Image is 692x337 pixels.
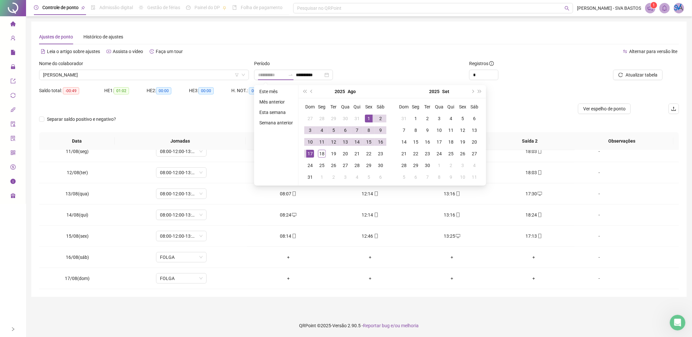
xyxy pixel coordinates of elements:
[416,211,488,218] div: 13:16
[670,315,685,330] iframe: Intercom live chat
[459,150,467,158] div: 26
[424,126,431,134] div: 9
[433,171,445,183] td: 2025-10-08
[447,126,455,134] div: 11
[435,150,443,158] div: 24
[257,119,296,127] li: Semana anterior
[470,161,478,169] div: 4
[565,6,569,11] span: search
[223,6,226,10] span: pushpin
[424,173,431,181] div: 7
[160,210,203,220] span: 08:00-12:00-13:00-18:00
[65,191,89,196] span: 13/08(qua)
[470,173,478,181] div: 11
[10,76,16,89] span: export
[445,136,457,148] td: 2025-09-18
[398,113,410,124] td: 2025-08-31
[353,126,361,134] div: 7
[304,101,316,113] th: Dom
[433,124,445,136] td: 2025-09-10
[412,126,420,134] div: 8
[416,190,488,197] div: 13:16
[626,71,657,78] span: Atualizar tabela
[351,101,363,113] th: Qui
[429,85,440,98] button: year panel
[235,73,239,77] span: filter
[241,73,245,77] span: down
[41,49,45,54] span: file-text
[10,119,16,132] span: audit
[457,148,469,160] td: 2025-09-26
[252,211,324,218] div: 08:24
[257,88,296,95] li: Este mês
[398,124,410,136] td: 2025-09-07
[662,5,668,11] span: bell
[252,148,324,155] div: 08:26
[150,49,154,54] span: history
[363,160,375,171] td: 2025-08-29
[291,191,296,196] span: mobile
[445,171,457,183] td: 2025-10-09
[316,124,328,136] td: 2025-08-04
[10,176,16,189] span: info-circle
[377,173,384,181] div: 6
[241,5,282,10] span: Folha de pagamento
[412,173,420,181] div: 6
[424,115,431,122] div: 2
[353,173,361,181] div: 4
[339,171,351,183] td: 2025-09-03
[476,85,483,98] button: super-next-year
[316,113,328,124] td: 2025-07-28
[316,148,328,160] td: 2025-08-18
[83,34,123,39] span: Histórico de ajustes
[91,5,95,10] span: file-done
[469,85,476,98] button: next-year
[288,72,293,77] span: to
[10,104,16,117] span: api
[363,171,375,183] td: 2025-09-05
[254,60,274,67] label: Período
[304,160,316,171] td: 2025-08-24
[469,113,480,124] td: 2025-09-06
[469,136,480,148] td: 2025-09-20
[424,138,431,146] div: 16
[306,126,314,134] div: 3
[341,115,349,122] div: 30
[339,113,351,124] td: 2025-07-30
[318,126,326,134] div: 4
[375,148,386,160] td: 2025-08-23
[498,190,569,197] div: 17:30
[318,138,326,146] div: 11
[147,87,189,94] div: HE 2:
[455,191,460,196] span: mobile
[328,148,339,160] td: 2025-08-19
[306,161,314,169] div: 24
[570,132,673,150] th: Observações
[469,160,480,171] td: 2025-10-04
[375,160,386,171] td: 2025-08-30
[351,148,363,160] td: 2025-08-21
[10,33,16,46] span: user-add
[435,161,443,169] div: 1
[470,138,478,146] div: 20
[445,124,457,136] td: 2025-09-11
[410,101,422,113] th: Seg
[375,124,386,136] td: 2025-08-09
[537,149,542,154] span: mobile
[330,173,338,181] div: 2
[139,5,143,10] span: sun
[341,161,349,169] div: 27
[328,136,339,148] td: 2025-08-12
[498,148,569,155] div: 18:03
[377,115,384,122] div: 2
[412,138,420,146] div: 15
[457,136,469,148] td: 2025-09-19
[328,101,339,113] th: Ter
[339,101,351,113] th: Qua
[306,150,314,158] div: 17
[623,49,627,54] span: swap
[435,115,443,122] div: 3
[433,101,445,113] th: Qua
[10,161,16,175] span: dollar
[99,5,133,10] span: Admissão digital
